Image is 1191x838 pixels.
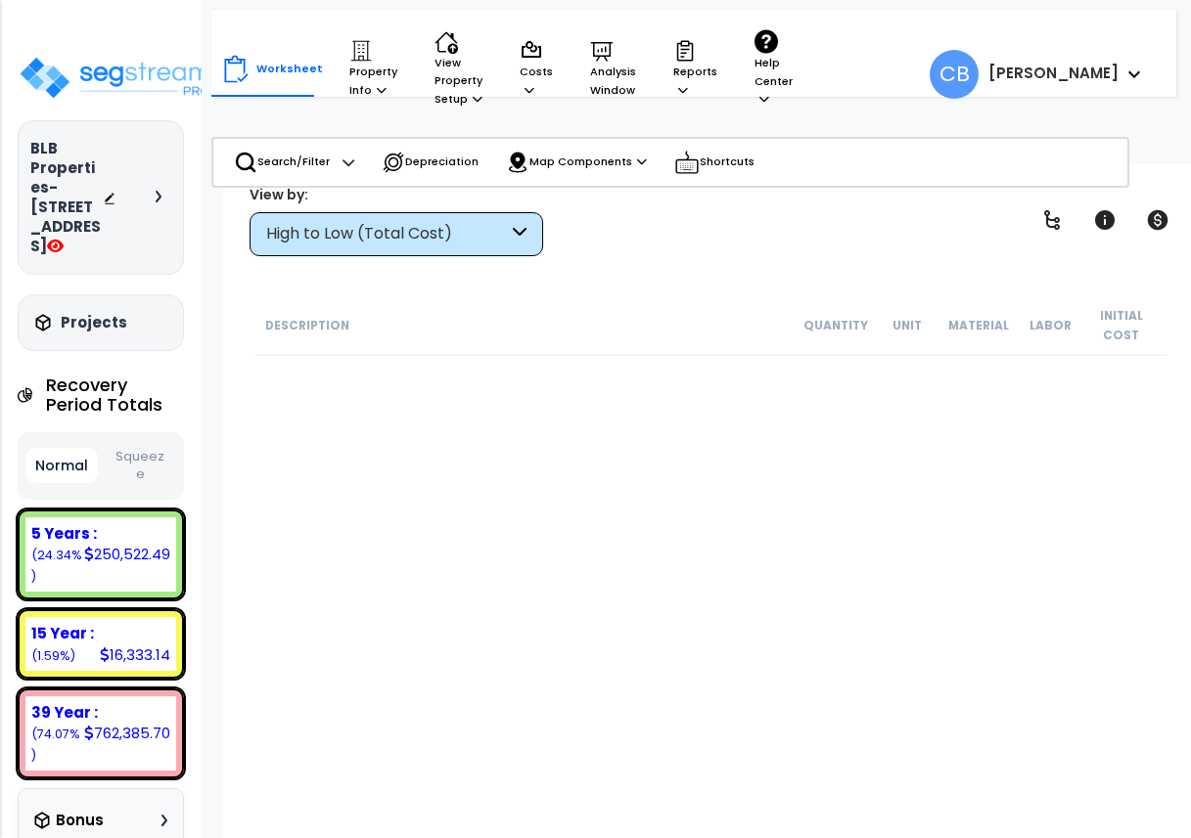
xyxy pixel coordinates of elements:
[664,139,765,186] div: Shortcuts
[506,151,647,174] p: Map Components
[46,375,184,415] h4: Recovery Period Totals
[435,30,482,109] p: View Property Setup
[31,726,80,763] small: (74.07%)
[31,702,98,723] b: 39 Year :
[84,544,170,564] div: 250,522.49
[590,39,636,99] p: Analysis Window
[31,647,75,664] small: (1.59%)
[31,547,82,584] small: (24.34%)
[930,50,979,99] span: CB
[266,223,508,245] div: High to Low (Total Cost)
[18,55,216,101] img: logo_pro_r.png
[1046,772,1093,818] iframe: Intercom live chat
[25,448,98,483] button: Normal
[56,813,104,829] h3: Bonus
[234,151,330,174] p: Search/Filter
[755,29,793,109] p: Help Center
[31,623,94,643] b: 15 Year :
[100,644,170,665] div: 16,333.14
[520,39,553,99] p: Costs
[382,151,479,174] p: Depreciation
[250,185,543,204] div: View by:
[803,318,868,333] small: Quantity
[349,39,397,99] p: Property Info
[371,141,489,184] div: Depreciation
[61,313,127,332] h3: Projects
[988,63,1119,83] b: [PERSON_NAME]
[1030,318,1072,333] small: Labor
[673,39,717,99] p: Reports
[30,139,103,256] h3: BLB Properties- [STREET_ADDRESS]
[674,149,755,176] p: Shortcuts
[948,318,1009,333] small: Material
[31,523,97,544] b: 5 Years :
[265,318,349,333] small: Description
[1100,308,1143,343] small: Initial Cost
[84,723,170,743] div: 762,385.70
[103,440,178,492] button: Squeeze
[256,60,323,78] p: Worksheet
[893,318,922,333] small: Unit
